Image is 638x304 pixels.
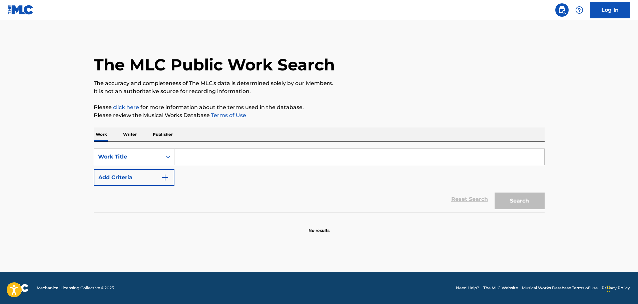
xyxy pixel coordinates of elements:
[602,285,630,291] a: Privacy Policy
[98,153,158,161] div: Work Title
[8,284,29,292] img: logo
[607,279,611,299] div: Drag
[308,220,330,234] p: No results
[590,2,630,18] a: Log In
[558,6,566,14] img: search
[94,79,545,87] p: The accuracy and completeness of The MLC's data is determined solely by our Members.
[151,127,175,141] p: Publisher
[575,6,583,14] img: help
[161,174,169,182] img: 9d2ae6d4665cec9f34b9.svg
[94,87,545,95] p: It is not an authoritative source for recording information.
[94,148,545,213] form: Search Form
[522,285,598,291] a: Musical Works Database Terms of Use
[113,104,139,110] a: click here
[555,3,569,17] a: Public Search
[94,55,335,75] h1: The MLC Public Work Search
[483,285,518,291] a: The MLC Website
[94,103,545,111] p: Please for more information about the terms used in the database.
[94,127,109,141] p: Work
[210,112,246,118] a: Terms of Use
[37,285,114,291] span: Mechanical Licensing Collective © 2025
[94,169,174,186] button: Add Criteria
[573,3,586,17] div: Help
[605,272,638,304] iframe: Chat Widget
[8,5,34,15] img: MLC Logo
[94,111,545,119] p: Please review the Musical Works Database
[121,127,139,141] p: Writer
[456,285,479,291] a: Need Help?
